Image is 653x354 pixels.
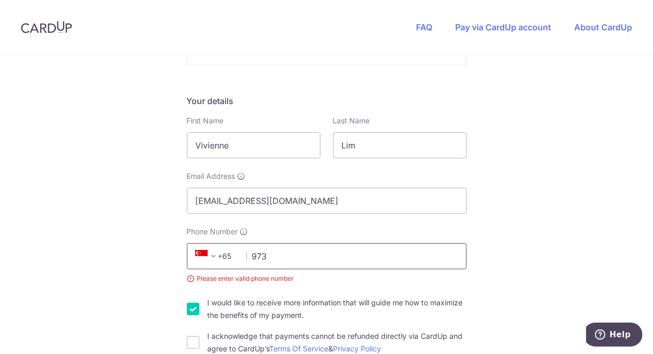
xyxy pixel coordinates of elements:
h5: Your details [187,95,467,107]
label: Last Name [333,116,370,126]
span: Phone Number [187,226,238,237]
input: First name [187,132,320,158]
a: Pay via CardUp account [455,22,551,32]
span: +65 [192,250,239,262]
label: First Name [187,116,224,126]
span: Email Address [187,171,235,181]
a: About CardUp [574,22,632,32]
a: Terms Of Service [270,344,329,353]
input: Email address [187,188,467,214]
a: FAQ [416,22,432,32]
span: +65 [195,250,220,262]
label: I would like to receive more information that will guide me how to maximize the benefits of my pa... [208,296,467,322]
small: Please enter valid phone number [187,273,467,284]
iframe: Opens a widget where you can find more information [586,323,643,349]
a: Privacy Policy [334,344,382,353]
img: CardUp [21,21,72,33]
input: Last name [333,132,467,158]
